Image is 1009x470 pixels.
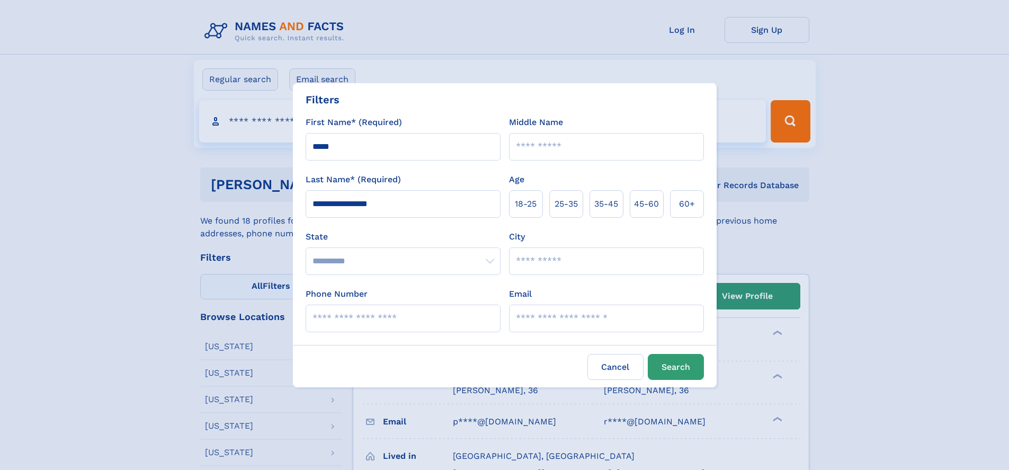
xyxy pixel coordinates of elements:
span: 60+ [679,198,695,210]
label: Phone Number [306,288,368,300]
label: State [306,230,501,243]
label: City [509,230,525,243]
label: Middle Name [509,116,563,129]
span: 25‑35 [555,198,578,210]
label: Email [509,288,532,300]
label: Age [509,173,524,186]
span: 45‑60 [634,198,659,210]
label: First Name* (Required) [306,116,402,129]
span: 35‑45 [594,198,618,210]
label: Cancel [587,354,644,380]
button: Search [648,354,704,380]
span: 18‑25 [515,198,537,210]
div: Filters [306,92,340,108]
label: Last Name* (Required) [306,173,401,186]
